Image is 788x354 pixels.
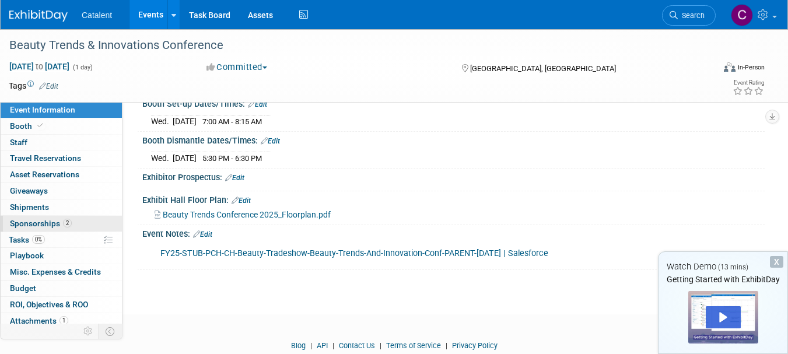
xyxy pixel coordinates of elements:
[202,154,262,163] span: 5:30 PM - 6:30 PM
[1,183,122,199] a: Giveaways
[163,210,331,219] span: Beauty Trends Conference 2025_Floorplan.pdf
[1,216,122,232] a: Sponsorships2
[733,80,764,86] div: Event Rating
[155,210,331,219] a: Beauty Trends Conference 2025_Floorplan.pdf
[317,341,328,350] a: API
[39,82,58,90] a: Edit
[718,263,748,271] span: (13 mins)
[9,61,70,72] span: [DATE] [DATE]
[770,256,783,268] div: Dismiss
[330,341,337,350] span: |
[10,219,72,228] span: Sponsorships
[9,80,58,92] td: Tags
[10,316,68,325] span: Attachments
[452,341,498,350] a: Privacy Policy
[173,152,197,164] td: [DATE]
[10,251,44,260] span: Playbook
[1,297,122,313] a: ROI, Objectives & ROO
[142,225,765,240] div: Event Notes:
[10,105,75,114] span: Event Information
[202,61,272,73] button: Committed
[1,135,122,150] a: Staff
[10,153,81,163] span: Travel Reservations
[142,169,765,184] div: Exhibitor Prospectus:
[731,4,753,26] img: Christina Szendi
[307,341,315,350] span: |
[10,300,88,309] span: ROI, Objectives & ROO
[225,174,244,182] a: Edit
[470,64,616,73] span: [GEOGRAPHIC_DATA], [GEOGRAPHIC_DATA]
[1,118,122,134] a: Booth
[678,11,705,20] span: Search
[291,341,306,350] a: Blog
[63,219,72,227] span: 2
[261,137,280,145] a: Edit
[193,230,212,239] a: Edit
[142,132,765,147] div: Booth Dismantle Dates/Times:
[173,115,197,127] td: [DATE]
[151,115,173,127] td: Wed.
[706,306,741,328] div: Play
[202,117,262,126] span: 7:00 AM - 8:15 AM
[232,197,251,205] a: Edit
[1,102,122,118] a: Event Information
[5,35,701,56] div: Beauty Trends & Innovations Conference
[443,341,450,350] span: |
[72,64,93,71] span: (1 day)
[34,62,45,71] span: to
[1,248,122,264] a: Playbook
[9,235,45,244] span: Tasks
[78,324,99,339] td: Personalize Event Tab Strip
[737,63,765,72] div: In-Person
[248,100,267,108] a: Edit
[386,341,441,350] a: Terms of Service
[1,199,122,215] a: Shipments
[10,121,45,131] span: Booth
[1,313,122,329] a: Attachments1
[142,191,765,206] div: Exhibit Hall Floor Plan:
[10,267,101,276] span: Misc. Expenses & Credits
[1,264,122,280] a: Misc. Expenses & Credits
[10,138,27,147] span: Staff
[377,341,384,350] span: |
[160,248,548,258] a: FY25-STUB-PCH-CH-Beauty-Tradeshow-Beauty-Trends-And-Innovation-Conf-PARENT-[DATE] | Salesforce
[662,5,716,26] a: Search
[1,232,122,248] a: Tasks0%
[32,235,45,244] span: 0%
[59,316,68,325] span: 1
[82,10,112,20] span: Catalent
[10,283,36,293] span: Budget
[10,202,49,212] span: Shipments
[1,281,122,296] a: Budget
[1,150,122,166] a: Travel Reservations
[1,167,122,183] a: Asset Reservations
[339,341,375,350] a: Contact Us
[151,152,173,164] td: Wed.
[99,324,122,339] td: Toggle Event Tabs
[9,10,68,22] img: ExhibitDay
[10,186,48,195] span: Giveaways
[659,261,787,273] div: Watch Demo
[37,122,43,129] i: Booth reservation complete
[724,62,736,72] img: Format-Inperson.png
[653,61,765,78] div: Event Format
[659,274,787,285] div: Getting Started with ExhibitDay
[10,170,79,179] span: Asset Reservations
